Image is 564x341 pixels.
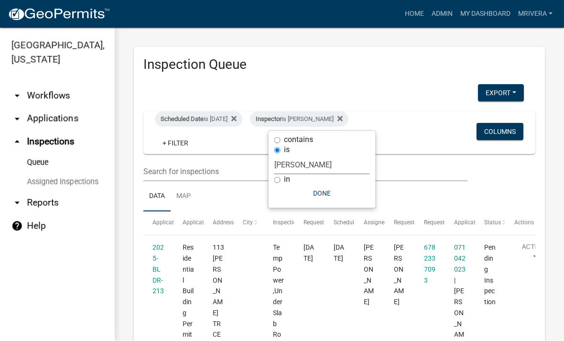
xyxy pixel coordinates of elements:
a: mrivera [514,5,556,23]
span: Address [213,219,234,226]
datatable-header-cell: Actions [505,211,535,234]
span: Kevin Smith [394,243,404,306]
a: 2025-BLDR-213 [152,243,164,295]
datatable-header-cell: Requested Date [294,211,324,234]
a: Home [401,5,428,23]
label: contains [284,136,313,143]
span: Requestor Phone [424,219,468,226]
span: 09/22/2025 [304,243,314,262]
datatable-header-cell: Inspection Type [264,211,294,234]
label: is [284,146,290,154]
datatable-header-cell: Application [143,211,174,234]
datatable-header-cell: Address [204,211,234,234]
span: Inspector [256,115,282,122]
span: Assigned Inspector [364,219,413,226]
i: arrow_drop_down [11,197,23,209]
span: Cedrick Moreland [364,243,374,306]
a: Admin [428,5,456,23]
a: Map [171,181,196,212]
span: Application Type [183,219,226,226]
datatable-header-cell: City [234,211,264,234]
label: in [284,176,290,183]
button: Export [478,84,524,101]
input: Search for inspections [143,162,467,181]
datatable-header-cell: Status [475,211,505,234]
button: Done [274,185,370,202]
i: arrow_drop_up [11,136,23,147]
a: My Dashboard [456,5,514,23]
span: Residential Building Permit [183,243,194,338]
datatable-header-cell: Scheduled Time [324,211,354,234]
h3: Inspection Queue [143,56,535,73]
span: Application [152,219,182,226]
span: Inspection Type [273,219,314,226]
button: Action [514,242,553,266]
datatable-header-cell: Requestor Name [385,211,415,234]
button: Columns [477,123,523,140]
span: Scheduled Time [334,219,375,226]
datatable-header-cell: Requestor Phone [415,211,445,234]
datatable-header-cell: Application Type [174,211,204,234]
a: 071 042023 [454,243,466,273]
datatable-header-cell: Assigned Inspector [354,211,384,234]
a: + Filter [155,134,196,152]
span: Requestor Name [394,219,437,226]
span: Requested Date [304,219,344,226]
span: 113 TANNER TRCE [213,243,224,338]
div: [DATE] [334,242,346,264]
a: Data [143,181,171,212]
span: Pending Inspection [484,243,496,306]
div: is [DATE] [155,111,242,127]
i: arrow_drop_down [11,113,23,124]
datatable-header-cell: Application Description [445,211,475,234]
span: Status [484,219,501,226]
div: is [PERSON_NAME] [250,111,348,127]
span: Actions [514,219,534,226]
a: 6782337093 [424,243,435,284]
span: City [243,219,253,226]
i: arrow_drop_down [11,90,23,101]
i: help [11,220,23,231]
span: Application Description [454,219,514,226]
span: Scheduled Date [161,115,204,122]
